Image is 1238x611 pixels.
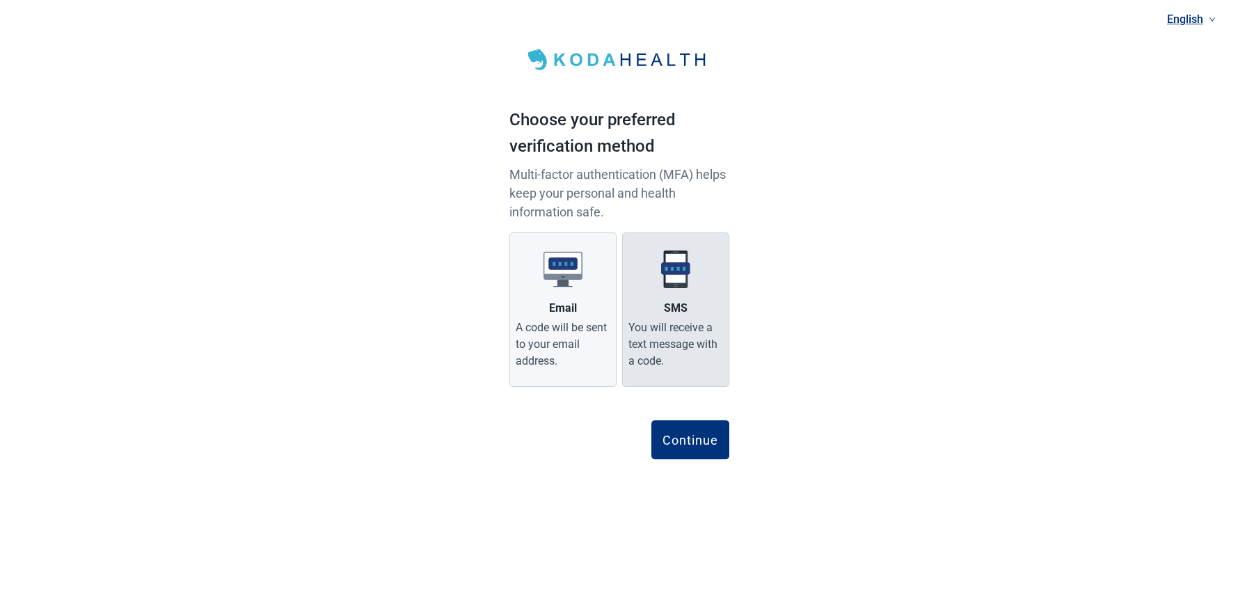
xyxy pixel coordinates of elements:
[509,17,729,487] main: Main content
[509,107,729,165] h1: Choose your preferred verification method
[1209,16,1216,23] span: down
[1161,8,1221,31] a: Current language: English
[520,45,717,75] img: Koda Health
[628,319,723,370] div: You will receive a text message with a code.
[662,433,718,447] div: Continue
[549,300,577,317] div: Email
[509,165,729,221] p: Multi-factor authentication (MFA) helps keep your personal and health information safe.
[651,420,729,459] button: Continue
[664,300,688,317] div: SMS
[516,319,610,370] div: A code will be sent to your email address.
